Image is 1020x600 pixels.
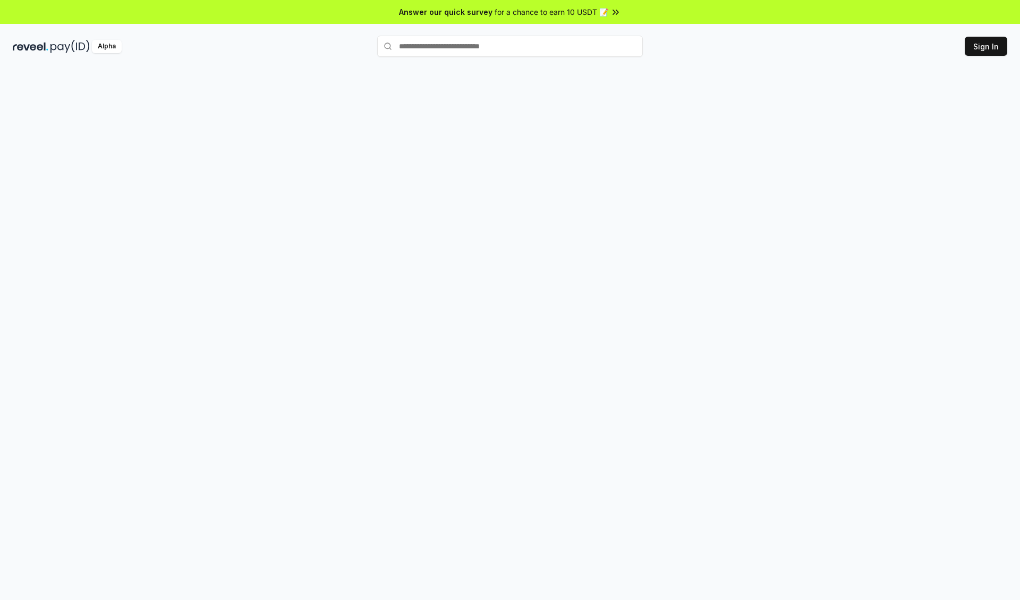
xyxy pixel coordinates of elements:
span: for a chance to earn 10 USDT 📝 [495,6,608,18]
button: Sign In [965,37,1007,56]
img: reveel_dark [13,40,48,53]
span: Answer our quick survey [399,6,492,18]
div: Alpha [92,40,122,53]
img: pay_id [50,40,90,53]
